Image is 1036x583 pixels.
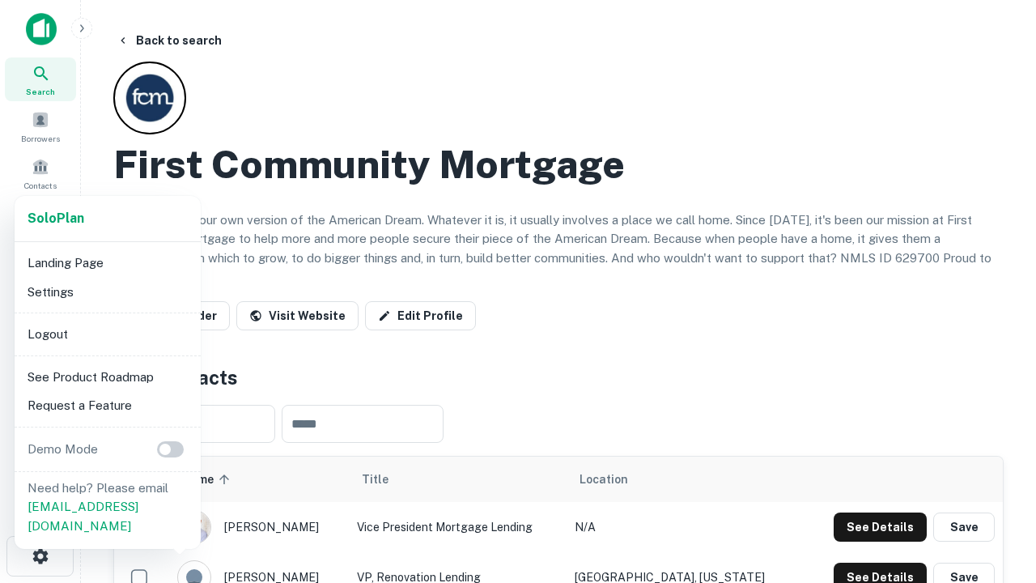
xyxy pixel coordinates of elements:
strong: Solo Plan [28,211,84,226]
li: Request a Feature [21,391,194,420]
a: SoloPlan [28,209,84,228]
p: Demo Mode [21,440,104,459]
li: See Product Roadmap [21,363,194,392]
a: [EMAIL_ADDRESS][DOMAIN_NAME] [28,500,138,533]
iframe: Chat Widget [955,402,1036,479]
p: Need help? Please email [28,479,188,536]
li: Settings [21,278,194,307]
li: Logout [21,320,194,349]
li: Landing Page [21,249,194,278]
